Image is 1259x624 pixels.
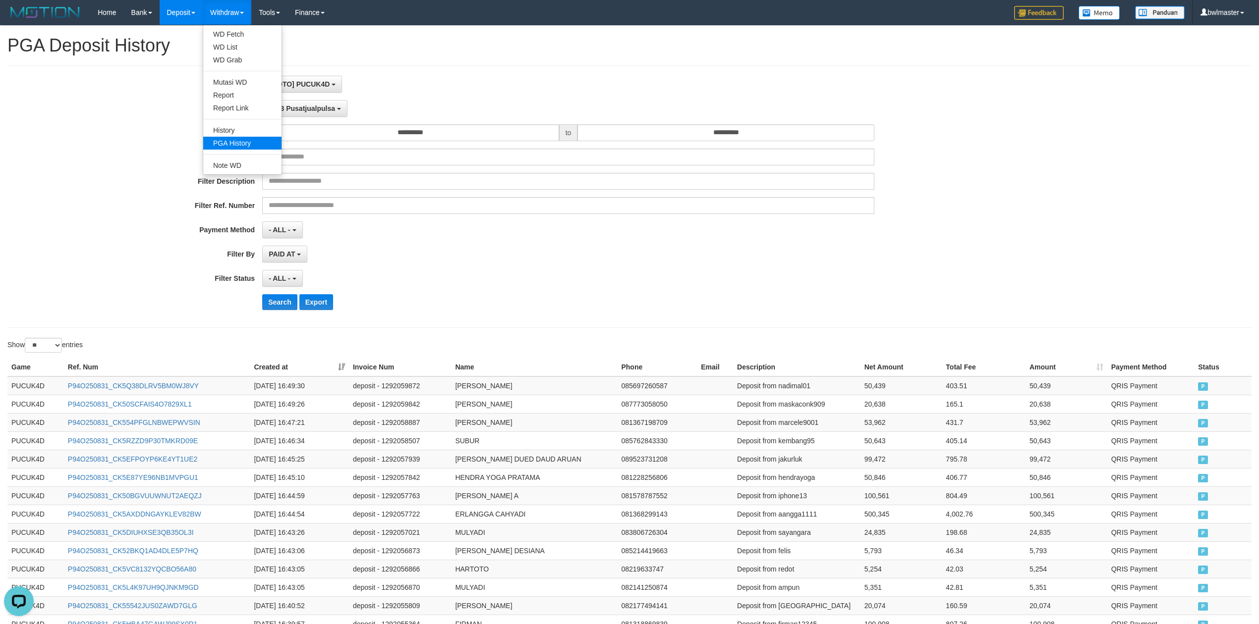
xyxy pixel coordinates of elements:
td: QRIS Payment [1107,376,1195,395]
td: [DATE] 16:43:05 [250,578,348,596]
td: 53,962 [1026,413,1107,431]
td: [PERSON_NAME] DUED DAUD ARUAN [451,450,617,468]
td: 083806726304 [617,523,697,541]
td: Deposit from hendrayoga [733,468,860,486]
td: PUCUK4D [7,395,64,413]
td: [DATE] 16:46:34 [250,431,348,450]
button: PAID AT [262,246,307,262]
td: 50,439 [1026,376,1107,395]
td: deposit - 1292057763 [349,486,451,505]
td: [PERSON_NAME] [451,413,617,431]
td: 403.51 [942,376,1026,395]
a: Note WD [203,159,282,172]
td: 500,345 [860,505,942,523]
span: IBX3 Pusatjualpulsa [269,104,335,112]
td: Deposit from [GEOGRAPHIC_DATA] [733,596,860,615]
td: 42.03 [942,560,1026,578]
td: 5,254 [1026,560,1107,578]
td: 431.7 [942,413,1026,431]
td: 406.77 [942,468,1026,486]
td: 50,439 [860,376,942,395]
span: - ALL - [269,274,290,282]
td: QRIS Payment [1107,395,1195,413]
a: P94O250831_CK5DIUHXSE3QB35OL3I [68,528,194,536]
td: 50,846 [1026,468,1107,486]
td: PUCUK4D [7,468,64,486]
td: QRIS Payment [1107,431,1195,450]
h1: PGA Deposit History [7,36,1252,55]
td: PUCUK4D [7,541,64,560]
span: [ITOTO] PUCUK4D [269,80,330,88]
a: P94O250831_CK5VC8132YQCBO56A80 [68,565,196,573]
span: PAID [1198,529,1208,537]
td: PUCUK4D [7,450,64,468]
td: 20,074 [860,596,942,615]
td: Deposit from ampun [733,578,860,596]
th: Amount: activate to sort column ascending [1026,358,1107,376]
td: 5,351 [1026,578,1107,596]
td: QRIS Payment [1107,413,1195,431]
td: deposit - 1292056873 [349,541,451,560]
button: - ALL - [262,221,302,238]
td: QRIS Payment [1107,505,1195,523]
img: Button%20Memo.svg [1079,6,1120,20]
label: Show entries [7,338,83,353]
td: HARTOTO [451,560,617,578]
span: PAID [1198,437,1208,446]
a: P94O250831_CK52BKQ1AD4DLE5P7HQ [68,547,198,555]
button: - ALL - [262,270,302,287]
td: 24,835 [1026,523,1107,541]
button: Open LiveChat chat widget [4,4,34,34]
td: 082141250874 [617,578,697,596]
td: 99,472 [860,450,942,468]
td: [PERSON_NAME] [451,376,617,395]
td: deposit - 1292057939 [349,450,451,468]
span: PAID AT [269,250,295,258]
td: QRIS Payment [1107,596,1195,615]
td: 085214419663 [617,541,697,560]
a: P94O250831_CK5Q38DLRV5BM0WJ8VY [68,382,199,390]
td: 08219633747 [617,560,697,578]
td: 20,638 [860,395,942,413]
span: PAID [1198,584,1208,592]
img: panduan.png [1135,6,1185,19]
td: 20,638 [1026,395,1107,413]
td: [DATE] 16:43:26 [250,523,348,541]
td: QRIS Payment [1107,450,1195,468]
td: deposit - 1292056866 [349,560,451,578]
td: QRIS Payment [1107,541,1195,560]
td: deposit - 1292058887 [349,413,451,431]
a: P94O250831_CK55542JUS0ZAWD7GLG [68,602,197,610]
img: MOTION_logo.png [7,5,83,20]
td: 100,561 [860,486,942,505]
td: 100,561 [1026,486,1107,505]
td: 160.59 [942,596,1026,615]
a: Report Link [203,102,282,114]
th: Invoice Num [349,358,451,376]
td: 24,835 [860,523,942,541]
td: [PERSON_NAME] [451,395,617,413]
span: PAID [1198,474,1208,482]
button: [ITOTO] PUCUK4D [262,76,342,93]
th: Created at: activate to sort column ascending [250,358,348,376]
td: [DATE] 16:49:26 [250,395,348,413]
td: deposit - 1292059842 [349,395,451,413]
td: [DATE] 16:43:06 [250,541,348,560]
td: [DATE] 16:44:54 [250,505,348,523]
select: Showentries [25,338,62,353]
th: Description [733,358,860,376]
a: Mutasi WD [203,76,282,89]
td: [DATE] 16:43:05 [250,560,348,578]
td: 50,643 [860,431,942,450]
td: Deposit from redot [733,560,860,578]
td: 085762843330 [617,431,697,450]
a: P94O250831_CK5RZZD9P30TMKRD09E [68,437,198,445]
a: P94O250831_CK5L4K97UH9QJNKM9GD [68,583,199,591]
td: PUCUK4D [7,505,64,523]
td: Deposit from aangga1111 [733,505,860,523]
td: Deposit from kembang95 [733,431,860,450]
td: 081367198709 [617,413,697,431]
span: PAID [1198,419,1208,427]
td: 20,074 [1026,596,1107,615]
td: PUCUK4D [7,413,64,431]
